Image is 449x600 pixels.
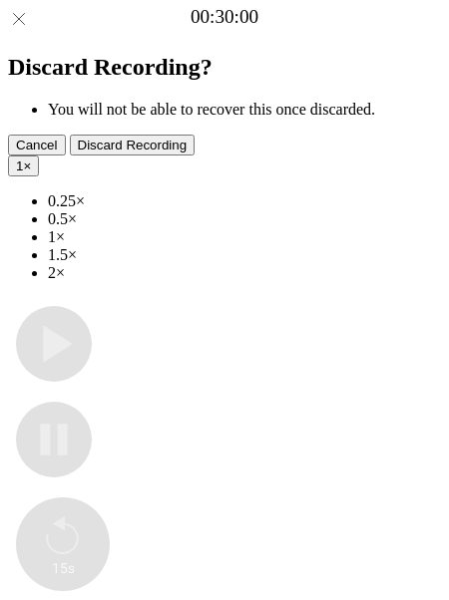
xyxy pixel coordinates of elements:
[48,101,441,119] li: You will not be able to recover this once discarded.
[8,135,66,155] button: Cancel
[8,54,441,81] h2: Discard Recording?
[70,135,196,155] button: Discard Recording
[191,6,258,28] a: 00:30:00
[16,158,23,173] span: 1
[48,246,441,264] li: 1.5×
[8,155,39,176] button: 1×
[48,192,441,210] li: 0.25×
[48,264,441,282] li: 2×
[48,228,441,246] li: 1×
[48,210,441,228] li: 0.5×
